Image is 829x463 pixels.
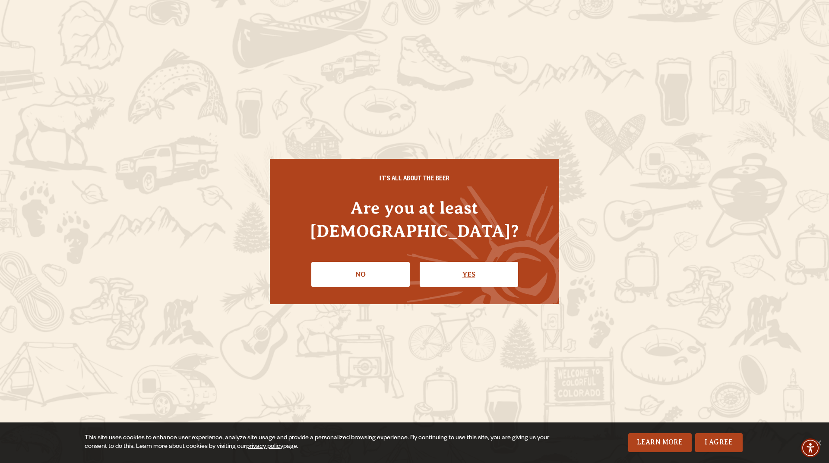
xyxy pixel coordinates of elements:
a: I Agree [695,433,743,452]
a: Learn More [628,433,692,452]
div: Accessibility Menu [801,438,820,457]
a: No [311,262,410,287]
h6: IT'S ALL ABOUT THE BEER [287,176,542,184]
a: Confirm I'm 21 or older [420,262,518,287]
div: This site uses cookies to enhance user experience, analyze site usage and provide a personalized ... [85,434,556,451]
a: privacy policy [246,444,283,450]
h4: Are you at least [DEMOGRAPHIC_DATA]? [287,196,542,242]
